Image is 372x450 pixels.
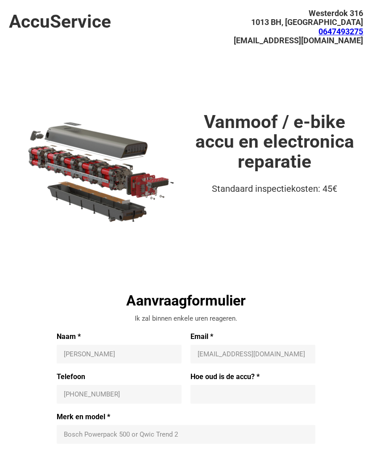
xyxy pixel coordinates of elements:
span: Standaard inspectiekosten: 45€ [212,183,337,194]
input: +31 647493275 [64,390,174,399]
span: [EMAIL_ADDRESS][DOMAIN_NAME] [234,36,363,45]
label: Naam * [57,332,182,341]
div: Ik zal binnen enkele uren reageren. [57,314,315,323]
label: Merk en model * [57,413,315,421]
label: Hoe oud is de accu? * [190,372,315,381]
h1: Vanmoof / e-bike accu en electronica reparatie [186,112,363,172]
span: Westerdok 316 [309,8,363,18]
label: Telefoon [57,372,182,381]
a: 0647493275 [318,27,363,36]
img: battery.webp [9,112,186,230]
h1: AccuService [9,12,186,32]
input: Merk en model * [64,430,308,439]
input: Email * [198,350,308,359]
span: 1013 BH, [GEOGRAPHIC_DATA] [251,17,363,27]
div: Aanvraagformulier [57,291,315,310]
input: Naam * [64,350,174,359]
label: Email * [190,332,315,341]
